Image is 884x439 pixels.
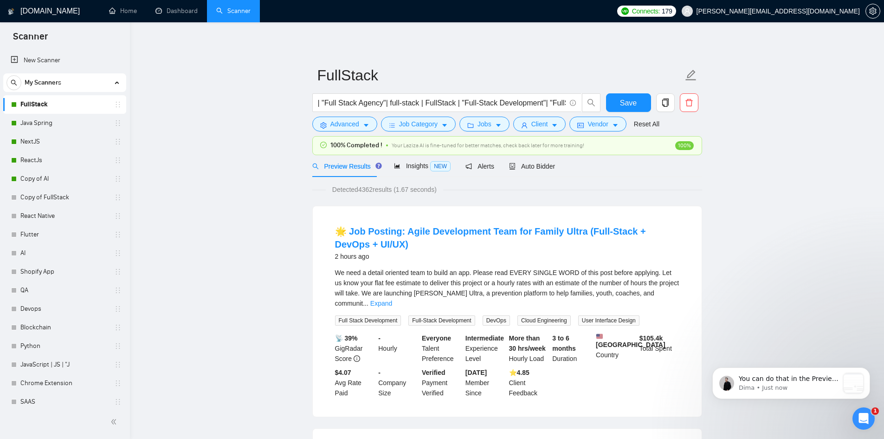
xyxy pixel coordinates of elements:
span: Jobs [477,119,491,129]
button: delete [680,93,698,112]
li: New Scanner [3,51,126,70]
div: GigRadar Score [333,333,377,364]
b: $ 105.4k [639,334,663,342]
a: homeHome [109,7,137,15]
button: folderJobscaret-down [459,117,510,131]
b: More than 30 hrs/week [509,334,546,352]
span: Advanced [330,119,359,129]
button: search [582,93,600,112]
span: caret-down [363,122,369,129]
b: - [378,369,381,376]
a: New Scanner [11,51,119,70]
a: Chrome Extension [20,374,109,393]
div: We need a detail oriented team to build an app. Please read EVERY SINGLE WORD of this post before... [335,268,679,308]
span: holder [114,287,122,294]
span: User Interface Design [578,315,639,326]
a: QA [20,281,109,300]
div: Company Size [376,367,420,398]
span: caret-down [441,122,448,129]
span: area-chart [394,163,400,169]
span: setting [866,7,880,15]
a: NextJS [20,132,109,151]
span: Detected 4362 results (1.67 seconds) [326,184,443,195]
span: holder [114,361,122,368]
span: holder [114,380,122,387]
span: check-circle [320,142,327,148]
span: holder [114,398,122,406]
b: 3 to 6 months [552,334,576,352]
button: Save [606,93,651,112]
span: delete [680,98,698,107]
button: idcardVendorcaret-down [569,117,626,131]
span: Connects: [632,6,660,16]
span: folder [467,122,474,129]
span: holder [114,119,122,127]
a: Python [20,337,109,355]
span: caret-down [495,122,502,129]
div: Avg Rate Paid [333,367,377,398]
span: holder [114,175,122,183]
span: idcard [577,122,584,129]
span: Your Laziza AI is fine-tuned for better matches, check back later for more training! [392,142,584,149]
img: 🇺🇸 [596,333,603,340]
span: notification [465,163,472,170]
span: search [582,98,600,107]
a: dashboardDashboard [155,7,198,15]
input: Scanner name... [317,64,683,87]
a: AI [20,244,109,262]
b: [DATE] [465,369,487,376]
div: Experience Level [464,333,507,364]
span: holder [114,305,122,313]
span: holder [114,101,122,108]
button: userClientcaret-down [513,117,566,131]
span: double-left [110,417,120,426]
div: Member Since [464,367,507,398]
a: Java Spring [20,114,109,132]
div: 2 hours ago [335,251,679,262]
iframe: Intercom notifications message [698,349,884,414]
span: NEW [430,161,451,171]
span: My Scanners [25,73,61,92]
span: Job Category [399,119,438,129]
span: edit [685,69,697,81]
span: info-circle [570,100,576,106]
iframe: Intercom live chat [852,407,875,430]
span: holder [114,138,122,145]
span: 179 [662,6,672,16]
img: upwork-logo.png [621,7,629,15]
span: holder [114,268,122,275]
span: holder [114,194,122,201]
button: copy [656,93,675,112]
span: Auto Bidder [509,163,555,170]
button: setting [865,4,880,19]
div: Tooltip anchor [374,162,383,170]
img: logo [8,4,14,19]
span: Vendor [587,119,608,129]
a: Blockchain [20,318,109,337]
a: Expand [370,300,392,307]
b: Intermediate [465,334,504,342]
span: holder [114,157,122,164]
a: setting [865,7,880,15]
span: Client [531,119,548,129]
span: holder [114,324,122,331]
a: SAAS [20,393,109,411]
span: caret-down [612,122,619,129]
span: Insights [394,162,451,170]
b: [GEOGRAPHIC_DATA] [596,333,665,348]
span: caret-down [551,122,558,129]
span: holder [114,231,122,238]
span: user [684,8,690,14]
a: Devops [20,300,109,318]
span: search [7,79,21,86]
span: holder [114,249,122,257]
div: Talent Preference [420,333,464,364]
span: bars [389,122,395,129]
span: 100% Completed ! [330,140,382,151]
a: Copy of AI [20,170,109,188]
span: info-circle [354,355,360,362]
span: Scanner [6,30,55,49]
span: copy [657,98,674,107]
